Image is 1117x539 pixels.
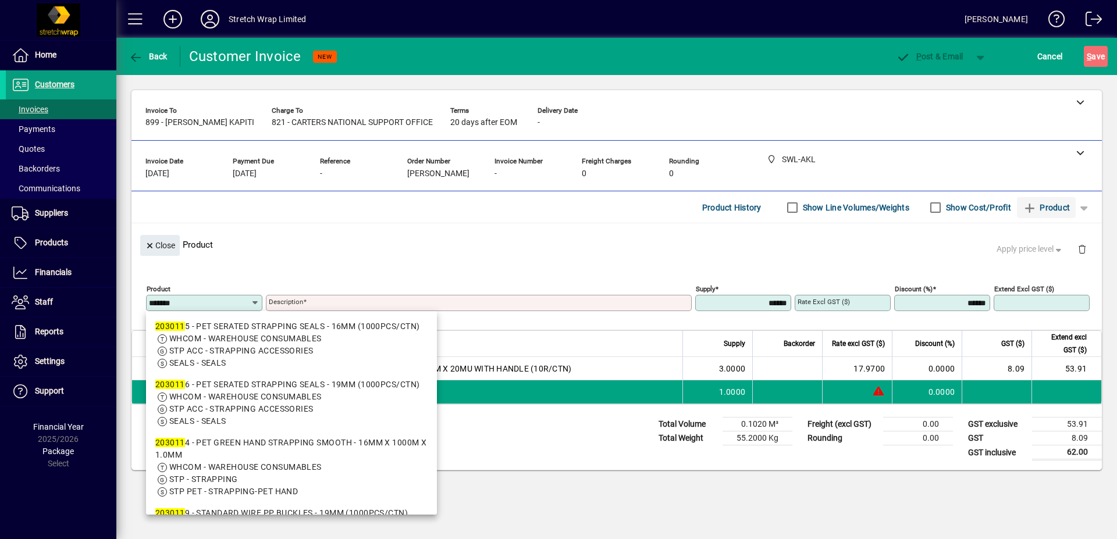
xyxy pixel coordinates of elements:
app-page-header-button: Close [137,240,183,250]
mat-label: Description [269,298,303,306]
td: 0.0000 [892,357,962,380]
span: - [320,169,322,179]
td: 8.09 [962,357,1031,380]
mat-option: 2030115 - PET SERATED STRAPPING SEALS - 16MM (1000PCS/CTN) [146,316,437,374]
span: Financial Year [33,422,84,431]
span: Support [35,386,64,395]
td: 55.2000 Kg [723,431,792,445]
mat-label: Rate excl GST ($) [798,298,850,306]
app-page-header-button: Back [116,46,180,67]
span: SEALS - SEALS [169,416,226,426]
span: P [916,52,922,61]
td: Rounding [802,431,883,445]
span: 899 - [PERSON_NAME] KAPITI [145,118,254,127]
span: Apply price level [997,243,1064,255]
span: Product History [702,198,762,217]
span: Rate excl GST ($) [832,337,885,350]
mat-label: Supply [696,285,715,293]
span: Reports [35,327,63,336]
span: Products [35,238,68,247]
span: ost & Email [896,52,963,61]
span: Close [145,236,175,255]
span: STP ACC - STRAPPING ACCESSORIES [169,346,314,355]
span: Cancel [1037,47,1063,66]
div: [PERSON_NAME] [965,10,1028,28]
span: WHCOM - WAREHOUSE CONSUMABLES [169,334,322,343]
span: Supply [724,337,745,350]
button: Back [126,46,170,67]
span: Suppliers [35,208,68,217]
td: Total Weight [653,431,723,445]
a: Knowledge Base [1040,2,1065,40]
a: Suppliers [6,199,116,228]
span: Invoices [12,105,48,114]
a: Reports [6,317,116,347]
span: Staff [35,297,53,306]
span: 0 [669,169,674,179]
mat-label: Discount (%) [895,285,933,293]
span: 3.0000 [719,363,746,374]
button: Post & Email [890,46,969,67]
div: Customer Invoice [189,47,301,66]
em: 203011 [155,438,185,447]
td: 53.91 [1031,357,1101,380]
button: Cancel [1034,46,1066,67]
span: Backorders [12,164,60,173]
span: - [495,169,497,179]
button: Product History [698,197,766,218]
div: 4 - PET GREEN HAND STRAPPING SMOOTH - 16MM X 1000M X 1.0MM [155,437,428,461]
div: Stretch Wrap Limited [229,10,307,28]
span: Extend excl GST ($) [1039,331,1087,356]
td: 8.09 [1032,431,1102,445]
mat-option: 2030116 - PET SERATED STRAPPING SEALS - 19MM (1000PCS/CTN) [146,374,437,432]
mat-label: Extend excl GST ($) [994,285,1054,293]
span: STP - STRAPPING [169,474,238,484]
span: Backorder [784,337,815,350]
a: Payments [6,119,116,139]
td: 53.91 [1032,417,1102,431]
span: Settings [35,356,65,366]
td: 0.00 [883,431,953,445]
div: 6 - PET SERATED STRAPPING SEALS - 19MM (1000PCS/CTN) [155,379,428,391]
a: Invoices [6,99,116,119]
span: 1.0000 [719,386,746,398]
a: Home [6,41,116,70]
span: 0 [582,169,586,179]
span: STP PET - STRAPPING-PET HAND [169,487,298,496]
label: Show Cost/Profit [944,202,1011,213]
button: Add [154,9,191,30]
a: Quotes [6,139,116,159]
span: Back [129,52,168,61]
button: Close [140,235,180,256]
span: GST ($) [1001,337,1024,350]
a: Financials [6,258,116,287]
span: NEW [318,53,332,60]
span: [PERSON_NAME] [407,169,469,179]
a: Products [6,229,116,258]
button: Apply price level [992,239,1069,260]
span: 20 days after EOM [450,118,517,127]
span: Payments [12,124,55,134]
span: Discount (%) [915,337,955,350]
td: GST [962,431,1032,445]
span: Quotes [12,144,45,154]
app-page-header-button: Delete [1068,244,1096,254]
td: GST exclusive [962,417,1032,431]
td: 0.1020 M³ [723,417,792,431]
div: 9 - STANDARD WIRE PP BUCKLES - 19MM (1000PCS/CTN) [155,507,428,519]
span: - [538,118,540,127]
span: WHCOM - WAREHOUSE CONSUMABLES [169,392,322,401]
a: Backorders [6,159,116,179]
button: Delete [1068,235,1096,263]
span: Package [42,447,74,456]
div: Product [131,223,1102,266]
label: Show Line Volumes/Weights [801,202,909,213]
td: GST inclusive [962,445,1032,460]
button: Save [1084,46,1108,67]
span: 821 - CARTERS NATIONAL SUPPORT OFFICE [272,118,433,127]
span: Communications [12,184,80,193]
a: Support [6,377,116,406]
span: WHCOM - WAREHOUSE CONSUMABLES [169,462,322,472]
td: Freight (excl GST) [802,417,883,431]
span: ave [1087,47,1105,66]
